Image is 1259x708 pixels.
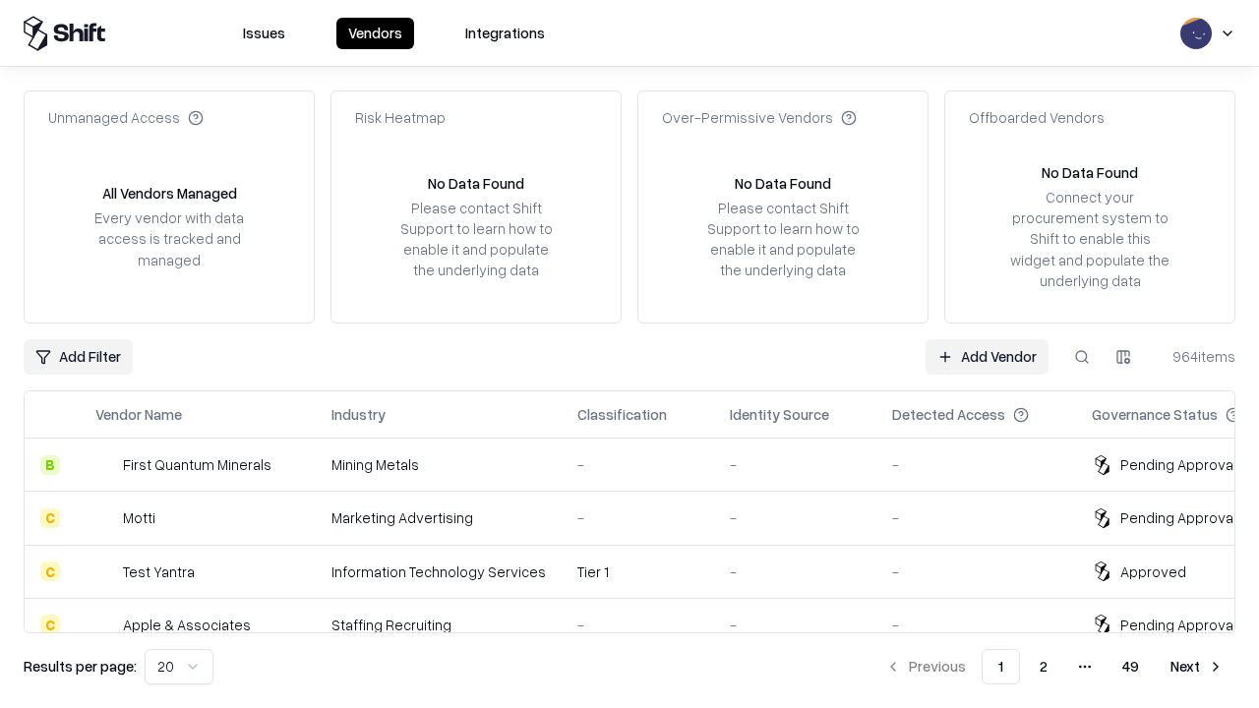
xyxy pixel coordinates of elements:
div: Information Technology Services [331,561,546,582]
img: Test Yantra [95,561,115,581]
div: Test Yantra [123,561,195,582]
div: No Data Found [735,173,831,194]
div: Pending Approval [1120,615,1236,635]
button: Issues [231,18,297,49]
div: C [40,508,60,528]
div: Mining Metals [331,454,546,475]
div: Pending Approval [1120,507,1236,528]
div: C [40,561,60,581]
button: Add Filter [24,339,133,375]
div: - [730,561,861,582]
div: Approved [1120,561,1186,582]
div: First Quantum Minerals [123,454,271,475]
div: Over-Permissive Vendors [662,107,857,128]
div: Please contact Shift Support to learn how to enable it and populate the underlying data [701,198,865,281]
div: - [577,507,698,528]
nav: pagination [873,649,1235,684]
div: Unmanaged Access [48,107,204,128]
img: First Quantum Minerals [95,455,115,475]
div: Motti [123,507,155,528]
div: - [577,454,698,475]
button: Integrations [453,18,557,49]
div: Pending Approval [1120,454,1236,475]
div: Risk Heatmap [355,107,446,128]
img: Motti [95,508,115,528]
div: Marketing Advertising [331,507,546,528]
div: No Data Found [428,173,524,194]
div: Industry [331,404,386,425]
div: Identity Source [730,404,829,425]
div: B [40,455,60,475]
div: Every vendor with data access is tracked and managed [88,207,251,269]
div: 964 items [1157,346,1235,367]
div: Connect your procurement system to Shift to enable this widget and populate the underlying data [1008,187,1171,291]
div: Staffing Recruiting [331,615,546,635]
div: Please contact Shift Support to learn how to enable it and populate the underlying data [394,198,558,281]
div: Offboarded Vendors [969,107,1105,128]
div: - [892,507,1060,528]
div: Tier 1 [577,561,698,582]
button: 1 [982,649,1020,684]
div: - [577,615,698,635]
div: All Vendors Managed [102,183,237,204]
div: Classification [577,404,667,425]
div: Apple & Associates [123,615,251,635]
div: - [730,454,861,475]
div: Vendor Name [95,404,182,425]
div: - [730,615,861,635]
button: Next [1159,649,1235,684]
button: 49 [1107,649,1155,684]
div: - [730,507,861,528]
div: - [892,615,1060,635]
div: Governance Status [1092,404,1218,425]
div: C [40,615,60,634]
div: Detected Access [892,404,1005,425]
div: No Data Found [1042,162,1138,183]
div: - [892,561,1060,582]
a: Add Vendor [926,339,1049,375]
div: - [892,454,1060,475]
img: Apple & Associates [95,615,115,634]
button: 2 [1024,649,1063,684]
p: Results per page: [24,656,137,677]
button: Vendors [336,18,414,49]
